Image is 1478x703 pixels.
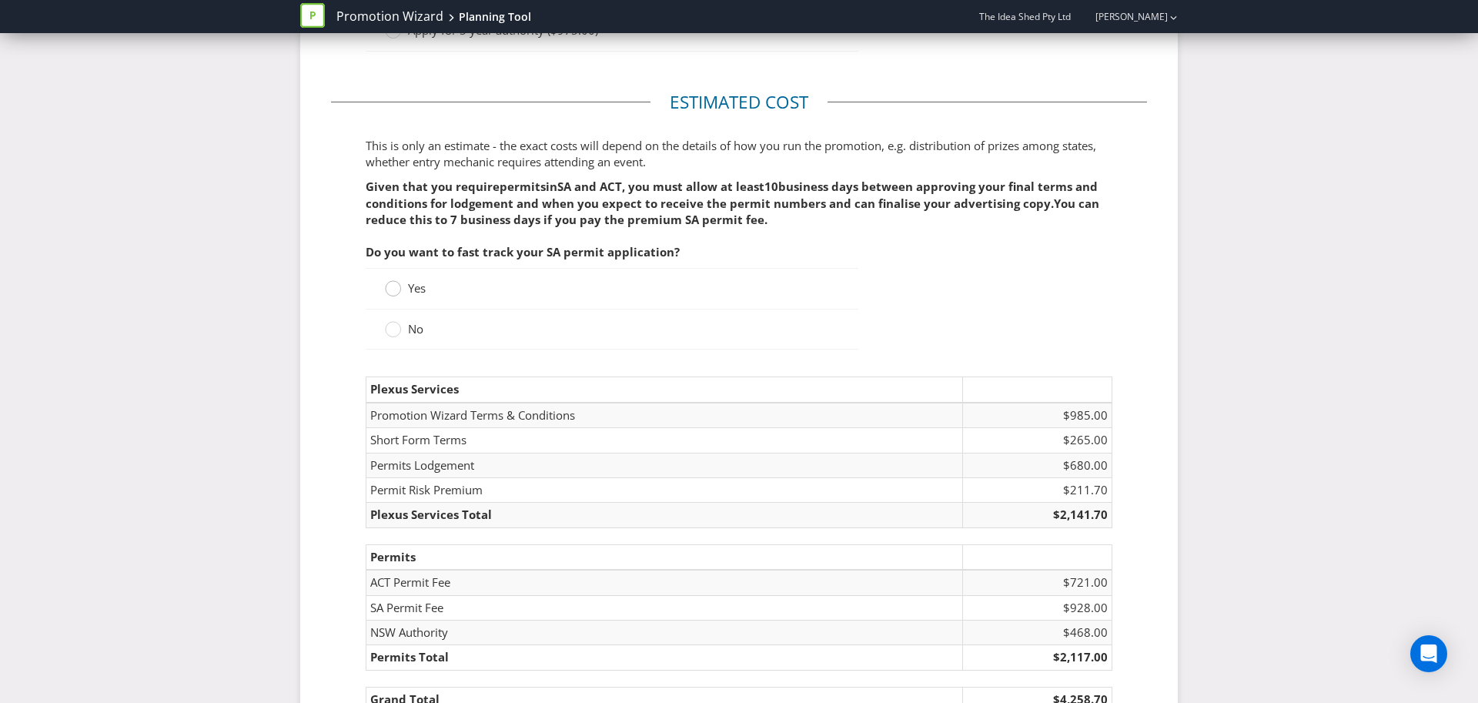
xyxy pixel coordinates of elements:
[366,196,1099,227] span: You can reduce this to 7 business days if you pay the premium SA permit fee.
[366,403,963,428] td: Promotion Wizard Terms & Conditions
[366,503,963,527] td: Plexus Services Total
[366,570,963,595] td: ACT Permit Fee
[963,621,1112,645] td: $468.00
[366,595,963,620] td: SA Permit Fee
[408,321,423,336] span: No
[546,179,557,194] span: in
[963,645,1112,670] td: $2,117.00
[963,503,1112,527] td: $2,141.70
[963,570,1112,595] td: $721.00
[963,428,1112,453] td: $265.00
[764,179,778,194] span: 10
[500,179,546,194] span: permits
[366,621,963,645] td: NSW Authority
[1410,635,1447,672] div: Open Intercom Messenger
[963,453,1112,477] td: $680.00
[963,595,1112,620] td: $928.00
[963,477,1112,502] td: $211.70
[366,179,1098,210] span: business days between approving your final terms and conditions for lodgement and when you expect...
[366,544,963,570] td: Permits
[366,138,1112,171] p: This is only an estimate - the exact costs will depend on the details of how you run the promotio...
[366,244,680,259] span: Do you want to fast track your SA permit application?
[336,8,443,25] a: Promotion Wizard
[366,179,500,194] span: Given that you require
[366,428,963,453] td: Short Form Terms
[963,403,1112,428] td: $985.00
[366,477,963,502] td: Permit Risk Premium
[650,90,828,115] legend: Estimated cost
[1080,10,1168,23] a: [PERSON_NAME]
[459,9,531,25] div: Planning Tool
[366,453,963,477] td: Permits Lodgement
[557,179,622,194] span: SA and ACT
[622,179,764,194] span: , you must allow at least
[366,377,963,403] td: Plexus Services
[979,10,1071,23] span: The Idea Shed Pty Ltd
[408,280,426,296] span: Yes
[366,645,963,670] td: Permits Total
